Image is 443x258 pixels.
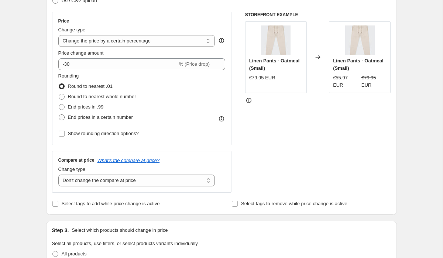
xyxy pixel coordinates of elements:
span: €79.95 EUR [249,75,275,80]
img: DNMFRTKYKP_1-min_80x.jpg [261,25,291,55]
span: % (Price drop) [179,61,210,67]
button: What's the compare at price? [97,158,160,163]
span: Linen Pants - Oatmeal (Small) [249,58,300,71]
span: End prices in .99 [68,104,104,110]
span: Show rounding direction options? [68,131,139,136]
span: €79.95 EUR [361,75,376,88]
span: Change type [58,27,86,32]
span: Price change amount [58,50,104,56]
span: Rounding [58,73,79,79]
span: End prices in a certain number [68,114,133,120]
span: Select tags to add while price change is active [62,201,160,206]
span: Round to nearest .01 [68,83,113,89]
span: Linen Pants - Oatmeal (Small) [333,58,384,71]
span: Round to nearest whole number [68,94,136,99]
span: €55.97 EUR [333,75,348,88]
div: help [218,37,225,44]
span: Change type [58,166,86,172]
span: All products [62,251,87,257]
span: Select all products, use filters, or select products variants individually [52,241,198,246]
h2: Step 3. [52,227,69,234]
img: DNMFRTKYKP_1-min_80x.jpg [345,25,375,55]
p: Select which products should change in price [72,227,168,234]
input: -15 [58,58,178,70]
h3: Price [58,18,69,24]
span: Select tags to remove while price change is active [241,201,347,206]
h6: STOREFRONT EXAMPLE [245,12,391,18]
h3: Compare at price [58,157,95,163]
